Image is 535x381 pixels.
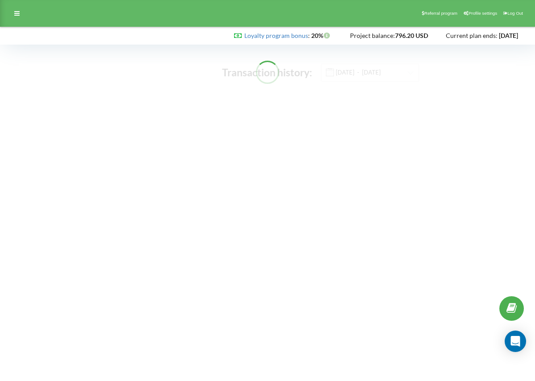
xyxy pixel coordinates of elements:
[350,32,395,39] span: Project balance:
[244,32,310,39] span: :
[499,32,518,39] strong: [DATE]
[505,331,526,352] div: Open Intercom Messenger
[507,11,523,16] span: Log Out
[424,11,457,16] span: Referral program
[311,32,332,39] strong: 20%
[395,32,428,39] strong: 796.20 USD
[446,32,498,39] span: Current plan ends:
[244,32,308,39] a: Loyalty program bonus
[469,11,497,16] span: Profile settings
